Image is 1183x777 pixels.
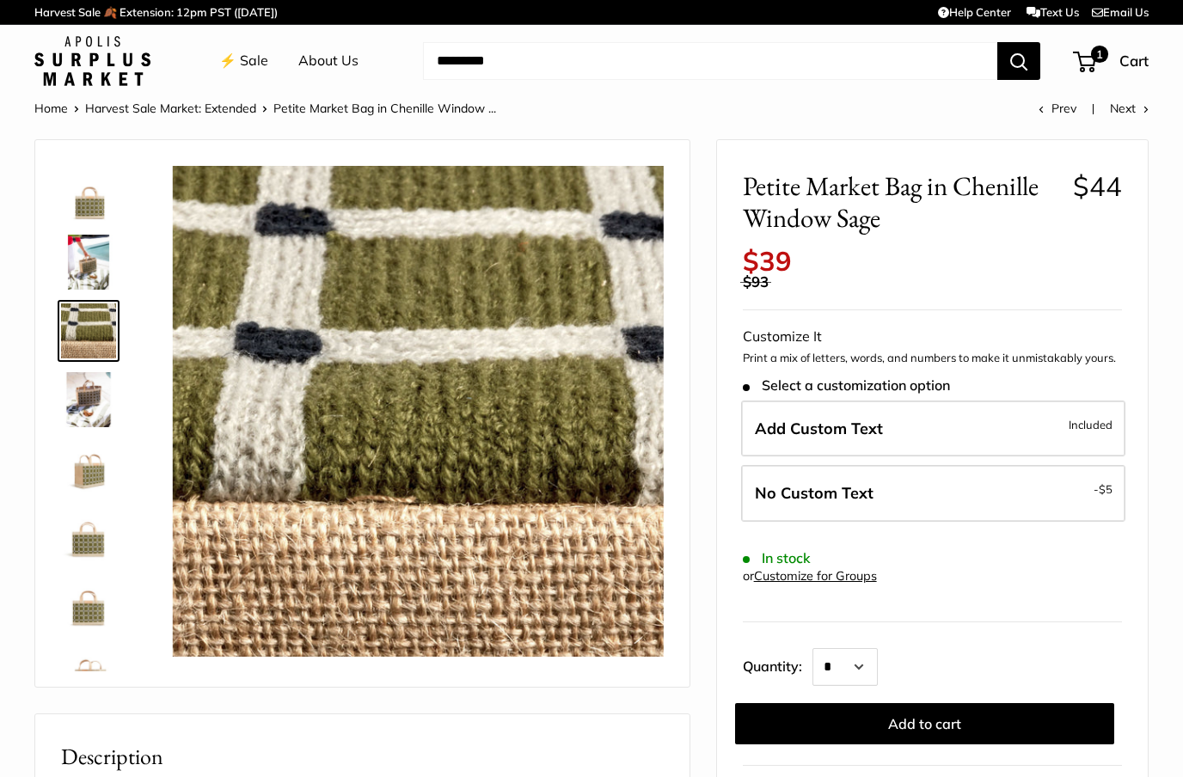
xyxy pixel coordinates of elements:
label: Leave Blank [741,465,1125,522]
a: Next [1110,101,1149,116]
a: Petite Market Bag in Chenille Window Sage [58,644,120,706]
div: or [743,565,877,588]
img: Apolis: Surplus Market [34,36,150,86]
p: Print a mix of letters, words, and numbers to make it unmistakably yours. [743,350,1122,367]
a: Harvest Sale Market: Extended [85,101,256,116]
span: $5 [1099,482,1113,496]
a: Help Center [938,5,1011,19]
a: 1 Cart [1075,47,1149,75]
span: No Custom Text [755,483,873,503]
a: Petite Market Bag in Chenille Window Sage [58,437,120,499]
span: Petite Market Bag in Chenille Window Sage [743,170,1060,234]
img: Petite Market Bag in Chenille Window Sage [61,441,116,496]
a: Petite Market Bag in Chenille Window Sage [58,575,120,637]
img: Petite Market Bag in Chenille Window Sage [61,647,116,702]
a: Petite Market Bag in Chenille Window Sage [58,506,120,568]
span: $44 [1073,169,1122,203]
span: Cart [1119,52,1149,70]
span: Add Custom Text [755,419,883,438]
button: Search [997,42,1040,80]
img: Petite Market Bag in Chenille Window Sage [173,166,664,657]
a: Petite Market Bag in Chenille Window Sage [58,162,120,224]
a: Petite Market Bag in Chenille Window Sage [58,369,120,431]
img: Petite Market Bag in Chenille Window Sage [61,166,116,221]
span: In stock [743,550,811,566]
label: Quantity: [743,643,812,686]
a: Petite Market Bag in Chenille Window Sage [58,300,120,362]
img: Petite Market Bag in Chenille Window Sage [61,303,116,358]
span: Petite Market Bag in Chenille Window ... [273,101,496,116]
span: - [1094,479,1113,499]
nav: Breadcrumb [34,97,496,119]
a: Prev [1039,101,1076,116]
a: ⚡️ Sale [219,48,268,74]
img: Petite Market Bag in Chenille Window Sage [61,235,116,290]
a: Email Us [1092,5,1149,19]
img: Petite Market Bag in Chenille Window Sage [61,578,116,633]
span: Select a customization option [743,377,950,394]
h2: Description [61,740,664,774]
a: Customize for Groups [754,568,877,584]
span: 1 [1091,46,1108,63]
a: Petite Market Bag in Chenille Window Sage [58,231,120,293]
a: Home [34,101,68,116]
a: Text Us [1027,5,1079,19]
span: $93 [743,272,769,291]
span: Included [1069,414,1113,435]
img: Petite Market Bag in Chenille Window Sage [61,510,116,565]
label: Add Custom Text [741,401,1125,457]
input: Search... [423,42,997,80]
div: Customize It [743,324,1122,350]
img: Petite Market Bag in Chenille Window Sage [61,372,116,427]
a: About Us [298,48,359,74]
span: $39 [743,244,792,278]
button: Add to cart [735,703,1114,744]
